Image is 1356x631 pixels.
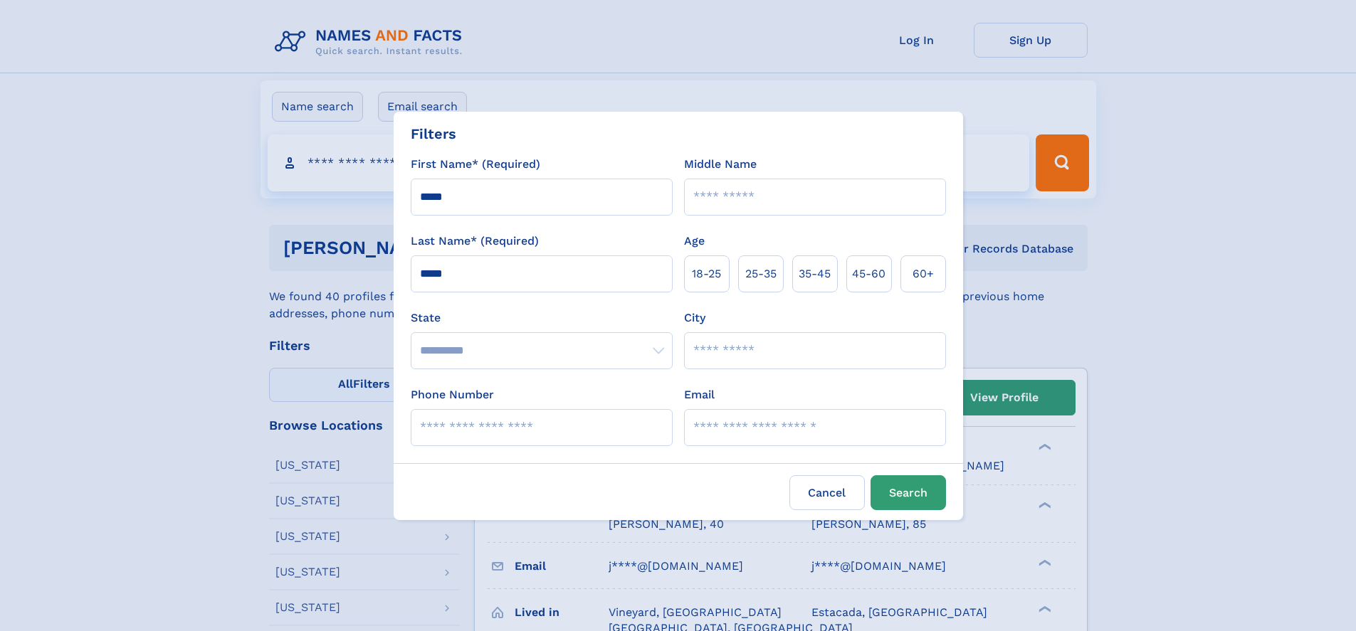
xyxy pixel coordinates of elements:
[411,123,456,144] div: Filters
[684,386,715,403] label: Email
[692,265,721,282] span: 18‑25
[684,156,757,173] label: Middle Name
[684,309,705,327] label: City
[411,156,540,173] label: First Name* (Required)
[799,265,831,282] span: 35‑45
[871,475,946,510] button: Search
[745,265,777,282] span: 25‑35
[684,233,705,250] label: Age
[411,309,673,327] label: State
[411,386,494,403] label: Phone Number
[789,475,865,510] label: Cancel
[411,233,539,250] label: Last Name* (Required)
[913,265,934,282] span: 60+
[852,265,885,282] span: 45‑60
